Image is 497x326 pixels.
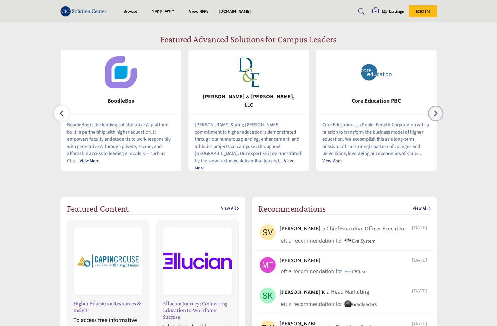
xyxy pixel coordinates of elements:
a: View All [413,206,431,212]
span: [PERSON_NAME] & [PERSON_NAME], LLC [198,93,300,110]
b: Derck & Edson, LLC [198,93,300,110]
a: [DOMAIN_NAME] [219,8,251,15]
b: BoodleBox [70,93,172,110]
span: BoodleBox [70,97,172,105]
a: imageEvalSystem [344,237,376,245]
a: View RFPs [189,8,209,15]
img: avtar-image [260,288,276,304]
span: ... [75,158,79,164]
a: imageIPClear [344,268,367,276]
span: ... [279,158,283,164]
span: [DATE] [412,288,429,294]
a: [PERSON_NAME] & [PERSON_NAME], LLC [188,93,309,110]
img: avtar-image [260,224,276,240]
h2: Featured Content [67,203,129,214]
a: Browse [123,8,137,15]
span: [DATE] [412,257,429,264]
span: Core Education PBC [325,97,427,105]
span: [DATE] [412,224,429,231]
img: Logo of Ellucian, click to view details [163,227,232,295]
h3: Ellucian Journey: Connecting Education to Workforce Success [163,300,232,320]
h2: Recommendations [258,203,326,214]
h5: [PERSON_NAME] [279,257,321,264]
img: Derck & Edson, LLC [233,56,265,88]
img: Site Logo [60,6,110,17]
div: My Listings [372,8,404,15]
span: left a recommendation for [279,301,342,307]
h5: [PERSON_NAME] [279,225,321,232]
span: ... [417,150,421,157]
a: Core Education PBC [316,93,437,110]
p: a Chief Executive Officer Executive [322,224,406,233]
p: [PERSON_NAME] &amp; [PERSON_NAME] commitment to higher education is demonstrated through our nume... [195,121,303,172]
a: View More [80,158,99,164]
span: IPClear [344,268,367,275]
span: Log In [416,9,430,14]
span: Gradleaders [344,301,377,308]
span: left a recommendation for [279,269,342,275]
p: BoodleBox is the leading collaborative AI platform built in partnership with higher education. It... [67,121,175,165]
a: View All [221,206,239,212]
button: Log In [409,5,437,17]
a: Suppliers [148,7,179,16]
img: image [344,237,352,245]
a: imageGradleaders [344,301,377,309]
img: Logo of CapinCrouse, click to view details [74,227,142,295]
a: BoodleBox [61,93,181,110]
span: left a recommendation for [279,238,342,244]
p: a Head Marketing [327,288,369,296]
h5: [PERSON_NAME] K [279,289,325,296]
p: Core Education is a Public Benefit Corporation with a mission to transform the business model of ... [322,121,430,165]
img: image [344,300,352,308]
img: avtar-image [260,257,276,273]
b: Core Education PBC [325,93,427,110]
img: image [344,268,352,276]
a: View More [322,158,342,164]
h3: Higher Education Resources & Insight [73,300,143,314]
h5: My Listings [382,8,404,14]
span: EvalSystem [344,238,376,244]
img: BoodleBox [105,56,137,88]
a: Search [352,6,369,17]
img: Core Education PBC [360,56,392,88]
h2: Featured Advanced Solutions for Campus Leaders [160,34,337,45]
